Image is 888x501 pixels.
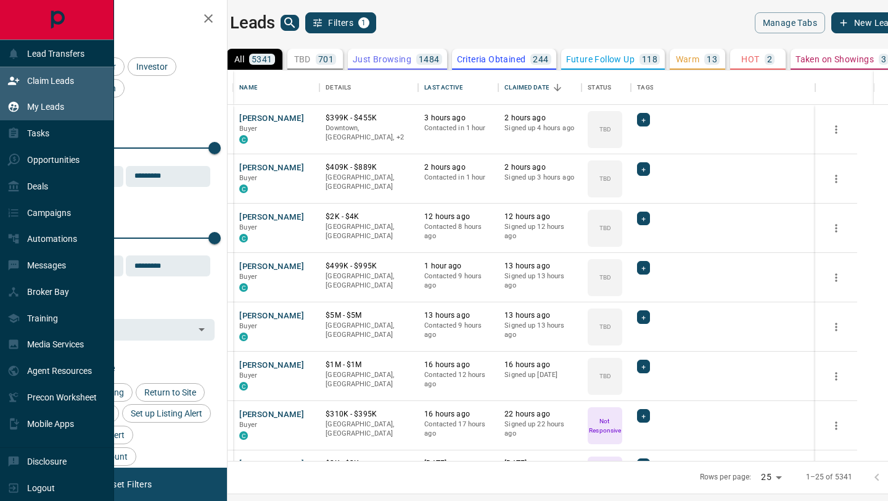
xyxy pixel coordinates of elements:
[239,409,304,421] button: [PERSON_NAME]
[319,70,418,105] div: Details
[122,404,211,423] div: Set up Listing Alert
[424,212,492,222] p: 12 hours ago
[599,322,610,331] p: TBD
[318,55,334,64] p: 701
[94,474,160,495] button: Reset Filters
[504,162,575,173] p: 2 hours ago
[504,420,575,439] p: Signed up 22 hours ago
[599,223,610,233] p: TBD
[239,371,257,379] span: Buyer
[326,162,412,173] p: $409K - $889K
[827,268,845,287] button: more
[637,162,650,176] div: +
[549,79,566,96] button: Sort
[294,55,311,64] p: TBD
[676,55,700,64] p: Warm
[239,212,304,223] button: [PERSON_NAME]
[239,174,257,182] span: Buyer
[424,271,492,291] p: Contacted 9 hours ago
[588,70,611,105] div: Status
[126,408,207,418] span: Set up Listing Alert
[767,55,772,64] p: 2
[599,125,610,134] p: TBD
[326,458,412,469] p: $3K - $3K
[239,360,304,371] button: [PERSON_NAME]
[637,458,650,472] div: +
[755,12,825,33] button: Manage Tabs
[239,458,304,470] button: [PERSON_NAME]
[566,55,635,64] p: Future Follow Up
[281,15,299,31] button: search button
[239,70,258,105] div: Name
[457,55,526,64] p: Criteria Obtained
[424,173,492,183] p: Contacted in 1 hour
[239,113,304,125] button: [PERSON_NAME]
[252,55,273,64] p: 5341
[239,382,248,391] div: condos.ca
[795,55,874,64] p: Taken on Showings
[326,173,412,192] p: [GEOGRAPHIC_DATA], [GEOGRAPHIC_DATA]
[707,55,717,64] p: 13
[504,70,549,105] div: Claimed Date
[326,321,412,340] p: [GEOGRAPHIC_DATA], [GEOGRAPHIC_DATA]
[424,310,492,321] p: 13 hours ago
[326,70,351,105] div: Details
[827,318,845,336] button: more
[234,55,244,64] p: All
[637,310,650,324] div: +
[599,273,610,282] p: TBD
[504,173,575,183] p: Signed up 3 hours ago
[582,70,631,105] div: Status
[827,120,845,139] button: more
[353,55,411,64] p: Just Browsing
[504,271,575,291] p: Signed up 13 hours ago
[239,421,257,429] span: Buyer
[419,55,440,64] p: 1484
[239,184,248,193] div: condos.ca
[504,321,575,340] p: Signed up 13 hours ago
[326,370,412,389] p: [GEOGRAPHIC_DATA], [GEOGRAPHIC_DATA]
[637,70,654,105] div: Tags
[827,367,845,386] button: more
[360,19,368,27] span: 1
[641,459,646,471] span: +
[128,57,176,76] div: Investor
[498,70,582,105] div: Claimed Date
[326,271,412,291] p: [GEOGRAPHIC_DATA], [GEOGRAPHIC_DATA]
[326,310,412,321] p: $5M - $5M
[637,360,650,373] div: +
[239,310,304,322] button: [PERSON_NAME]
[504,123,575,133] p: Signed up 4 hours ago
[741,55,759,64] p: HOT
[233,70,319,105] div: Name
[589,416,621,435] p: Not Responsive
[326,420,412,439] p: [GEOGRAPHIC_DATA], [GEOGRAPHIC_DATA]
[239,431,248,440] div: condos.ca
[424,222,492,241] p: Contacted 8 hours ago
[827,170,845,188] button: more
[239,283,248,292] div: condos.ca
[424,70,462,105] div: Last Active
[504,261,575,271] p: 13 hours ago
[504,113,575,123] p: 2 hours ago
[641,360,646,373] span: +
[641,163,646,175] span: +
[504,310,575,321] p: 13 hours ago
[418,70,498,105] div: Last Active
[756,468,786,486] div: 25
[140,387,200,397] span: Return to Site
[504,458,575,469] p: [DATE]
[641,212,646,225] span: +
[239,261,304,273] button: [PERSON_NAME]
[424,162,492,173] p: 2 hours ago
[132,62,172,72] span: Investor
[239,234,248,242] div: condos.ca
[424,458,492,469] p: [DATE]
[637,212,650,225] div: +
[827,416,845,435] button: more
[424,370,492,389] p: Contacted 12 hours ago
[637,409,650,423] div: +
[239,223,257,231] span: Buyer
[239,125,257,133] span: Buyer
[305,12,376,33] button: Filters1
